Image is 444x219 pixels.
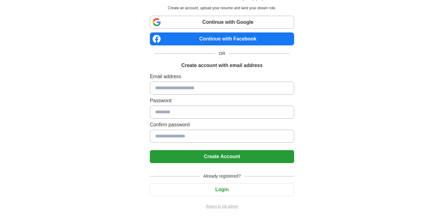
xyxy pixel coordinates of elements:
[150,187,294,192] a: Login
[150,183,294,196] button: Login
[150,16,294,29] a: Continue with Google
[151,5,293,11] p: Create an account, upload your resume and land your dream role.
[150,150,294,163] button: Create Account
[215,50,229,57] span: OR
[150,97,294,104] label: Password
[150,121,294,128] label: Confirm password
[200,173,244,179] span: Already registered?
[150,32,294,45] a: Continue with Facebook
[150,73,294,80] label: Email address
[150,204,294,209] a: Return to job advert
[181,62,263,69] h1: Create account with email address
